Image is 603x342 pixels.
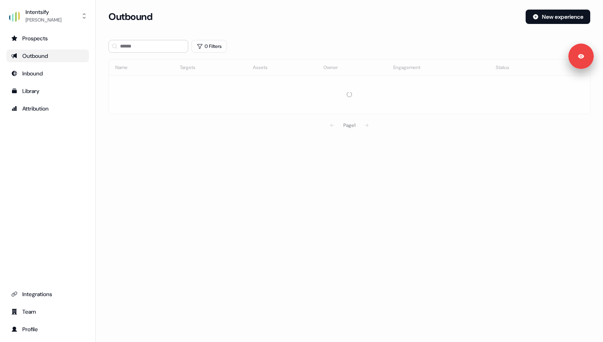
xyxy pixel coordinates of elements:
div: Intentsify [26,8,61,16]
div: Team [11,308,84,316]
div: Prospects [11,34,84,42]
a: Go to prospects [6,32,89,45]
button: 0 Filters [191,40,227,53]
a: Go to team [6,305,89,318]
a: Go to templates [6,85,89,97]
div: Inbound [11,69,84,77]
div: Integrations [11,290,84,298]
h3: Outbound [108,11,152,23]
a: Go to Inbound [6,67,89,80]
div: Outbound [11,52,84,60]
a: Go to profile [6,323,89,336]
a: Go to integrations [6,288,89,300]
a: Go to attribution [6,102,89,115]
div: Attribution [11,105,84,113]
button: Intentsify[PERSON_NAME] [6,6,89,26]
div: Library [11,87,84,95]
div: Profile [11,325,84,333]
div: [PERSON_NAME] [26,16,61,24]
button: New experience [526,10,590,24]
a: Go to outbound experience [6,49,89,62]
